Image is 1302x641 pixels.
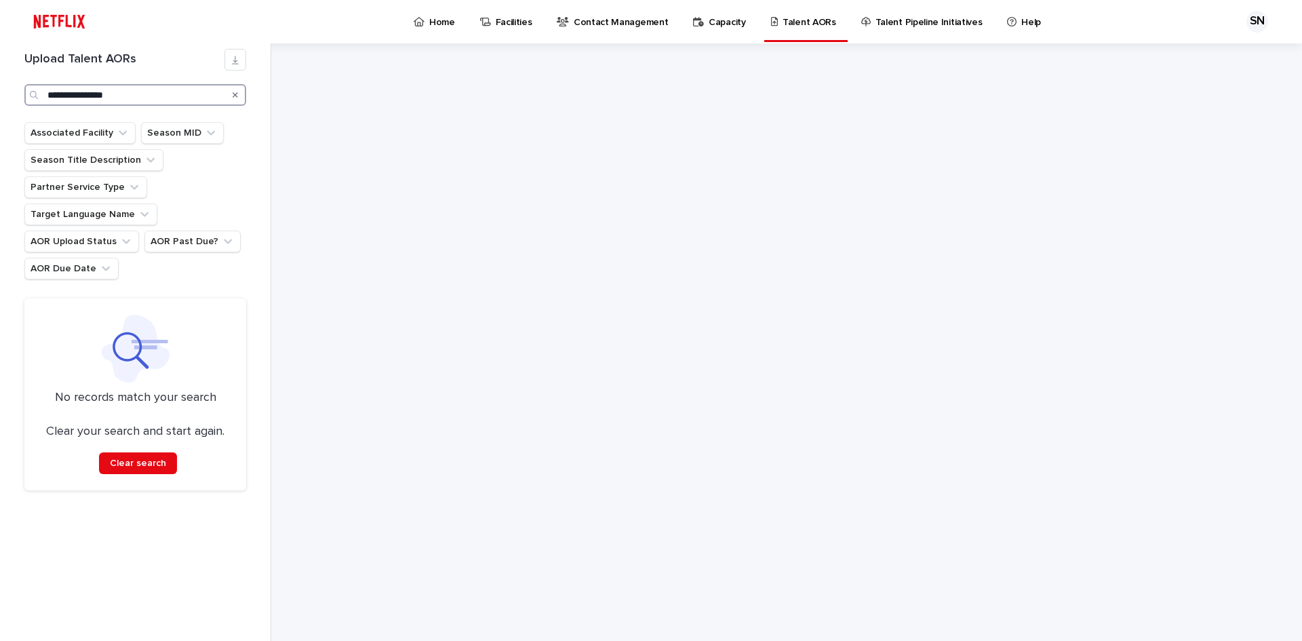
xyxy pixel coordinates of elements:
[24,122,136,144] button: Associated Facility
[110,459,166,468] span: Clear search
[27,8,92,35] img: ifQbXi3ZQGMSEF7WDB7W
[24,203,157,225] button: Target Language Name
[24,149,163,171] button: Season Title Description
[144,231,241,252] button: AOR Past Due?
[41,391,230,406] p: No records match your search
[1246,11,1268,33] div: SN
[24,176,147,198] button: Partner Service Type
[24,258,119,279] button: AOR Due Date
[99,452,177,474] button: Clear search
[141,122,224,144] button: Season MID
[24,84,246,106] input: Search
[24,52,224,67] h1: Upload Talent AORs
[46,425,224,440] p: Clear your search and start again.
[24,231,139,252] button: AOR Upload Status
